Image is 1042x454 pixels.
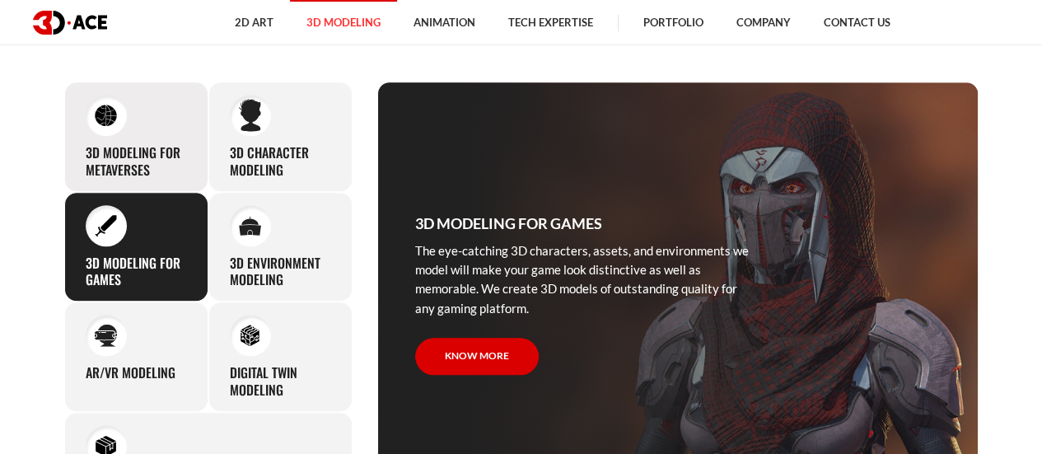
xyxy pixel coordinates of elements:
h3: 3D environment modeling [230,255,331,289]
img: 3D environment modeling [239,216,261,236]
a: Know more [415,338,539,375]
img: Digital Twin modeling [239,325,261,347]
img: AR/VR modeling [95,325,117,347]
img: 3D character modeling [239,99,261,133]
h3: 3D Modeling for Metaverses [86,144,187,179]
h3: Digital Twin modeling [230,364,331,399]
p: The eye-catching 3D characters, assets, and environments we model will make your game look distin... [415,241,753,319]
img: 3D modeling for games [95,214,117,236]
img: 3D Modeling for Metaverses [95,104,117,126]
h3: 3D modeling for games [86,255,187,289]
h3: 3D modeling for games [415,212,602,235]
h3: 3D character modeling [230,144,331,179]
img: logo dark [33,11,107,35]
h3: AR/VR modeling [86,364,175,381]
